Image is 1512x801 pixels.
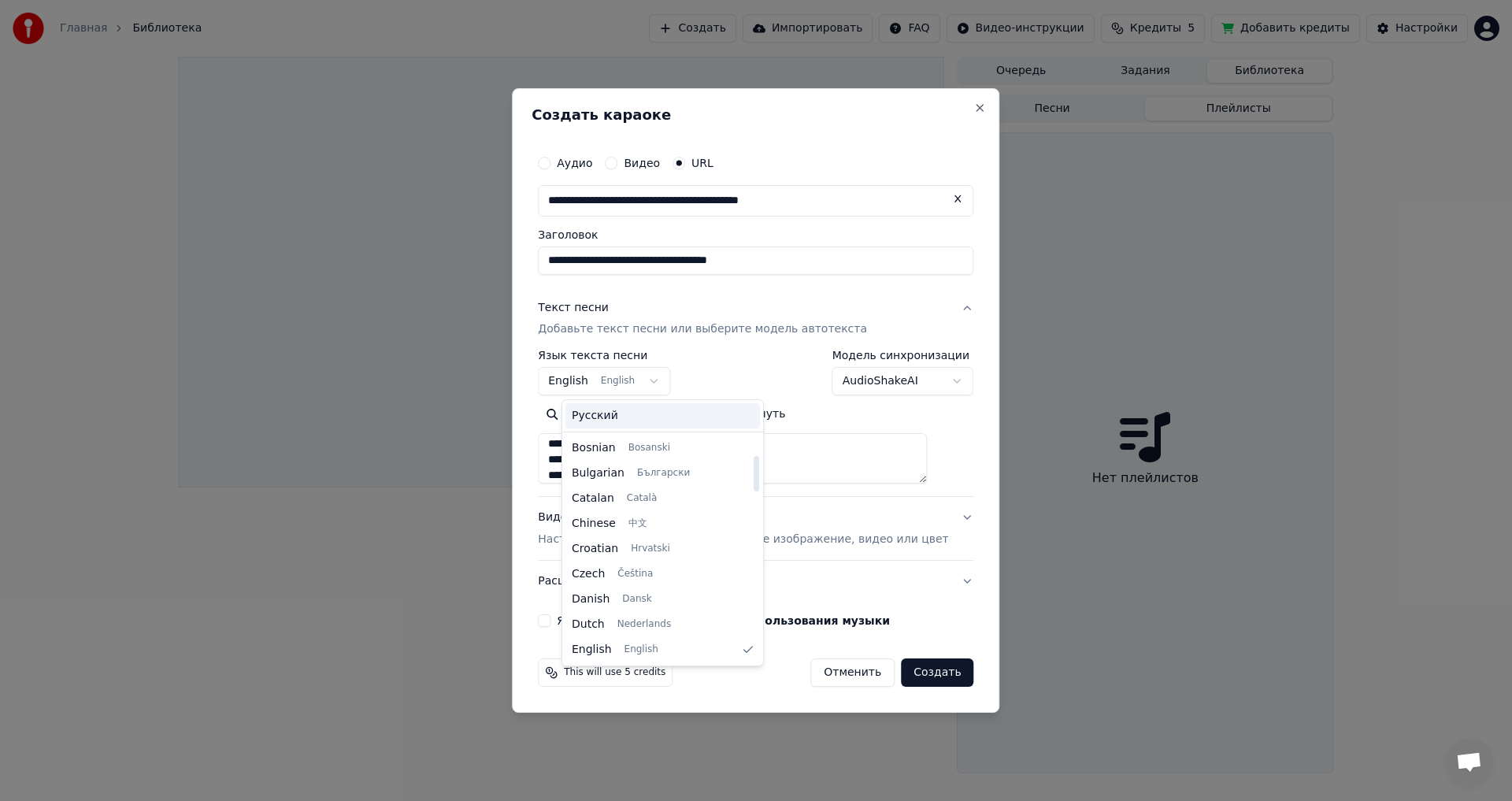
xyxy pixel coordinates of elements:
span: Dutch [572,617,605,632]
span: Hrvatski [631,543,670,555]
span: English [572,642,612,658]
span: Dansk [622,593,651,606]
span: English [624,643,658,656]
span: Čeština [617,568,653,580]
span: Danish [572,591,610,607]
span: Chinese [572,516,616,532]
span: Nederlands [617,618,671,631]
span: Bulgarian [572,465,624,481]
span: Bosanski [628,442,670,454]
span: Catalan [572,491,614,506]
span: Català [627,492,657,505]
span: 中文 [628,517,647,530]
span: Русский [572,408,618,424]
span: Български [637,467,690,480]
span: Bosnian [572,440,616,456]
span: Czech [572,566,605,582]
span: Croatian [572,541,618,557]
